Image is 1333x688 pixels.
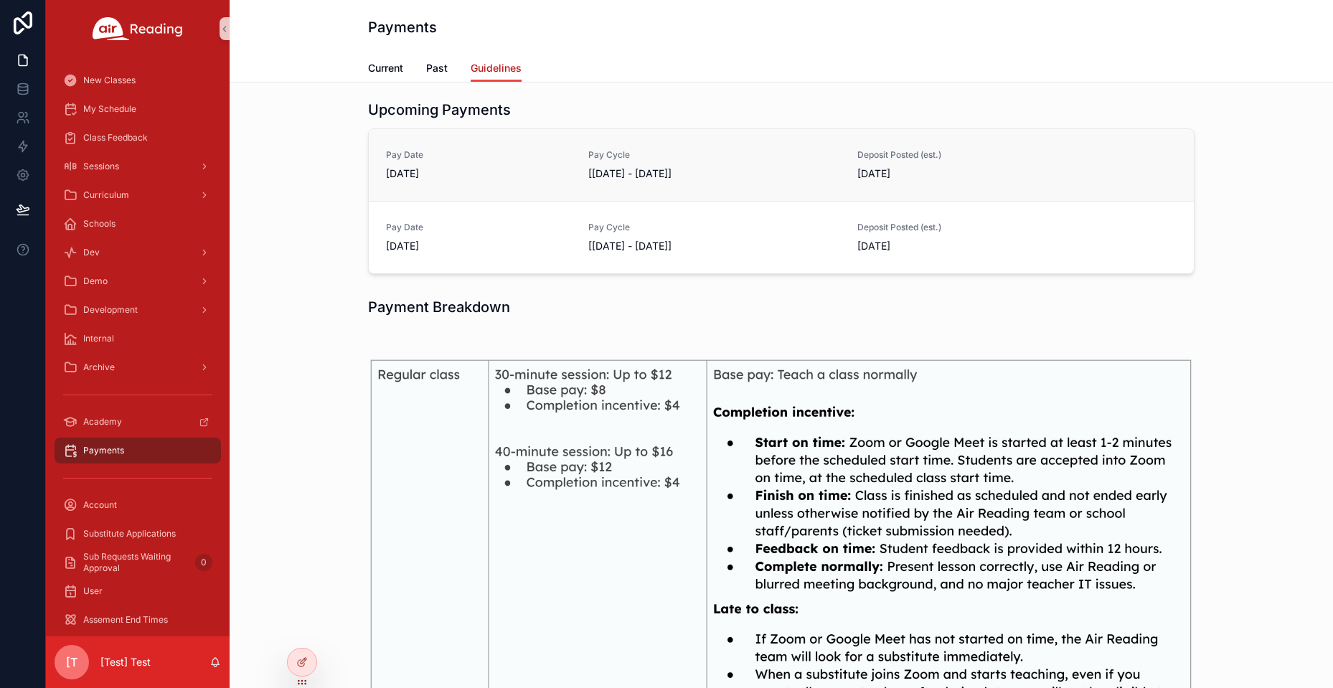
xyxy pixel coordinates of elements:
span: Internal [83,333,114,344]
a: Assement End Times [55,607,221,633]
span: [DATE] [857,166,1042,181]
a: Curriculum [55,182,221,208]
span: Sessions [83,161,119,172]
a: Account [55,492,221,518]
span: Pay Cycle [588,149,840,161]
span: Assement End Times [83,614,168,626]
a: Dev [55,240,221,265]
span: User [83,585,103,597]
span: Deposit Posted (est.) [857,222,1042,233]
span: [DATE] [386,166,571,181]
span: Past [426,61,448,75]
span: Pay Date [386,222,571,233]
span: New Classes [83,75,136,86]
span: [DATE] [857,239,1042,253]
span: Deposit Posted (est.) [857,149,1042,161]
a: Internal [55,326,221,352]
span: Pay Date [386,149,571,161]
span: My Schedule [83,103,136,115]
span: Dev [83,247,100,258]
span: Account [83,499,117,511]
a: Payments [55,438,221,463]
a: Archive [55,354,221,380]
a: Current [368,55,403,84]
span: Curriculum [83,189,129,201]
a: Substitute Applications [55,521,221,547]
span: Payments [83,445,124,456]
span: Pay Cycle [588,222,840,233]
span: Archive [83,362,115,373]
h1: Upcoming Payments [368,100,511,120]
a: Schools [55,211,221,237]
span: [DATE] [386,239,571,253]
a: Development [55,297,221,323]
a: User [55,578,221,604]
span: Sub Requests Waiting Approval [83,551,189,574]
h1: Payment Breakdown [368,297,510,317]
span: Current [368,61,403,75]
a: Demo [55,268,221,294]
p: [Test] Test [100,655,151,669]
div: scrollable content [46,57,230,636]
img: App logo [93,17,183,40]
a: Sessions [55,154,221,179]
span: [[DATE] - [DATE]] [588,239,840,253]
a: Guidelines [471,55,522,83]
span: Schools [83,218,116,230]
span: Guidelines [471,61,522,75]
a: Academy [55,409,221,435]
a: New Classes [55,67,221,93]
a: Class Feedback [55,125,221,151]
a: Past [426,55,448,84]
span: Class Feedback [83,132,148,143]
div: 0 [195,554,212,571]
span: Demo [83,275,108,287]
span: Substitute Applications [83,528,176,539]
a: My Schedule [55,96,221,122]
span: Academy [83,416,122,428]
span: [T [66,654,77,671]
span: [[DATE] - [DATE]] [588,166,840,181]
span: Development [83,304,138,316]
a: Sub Requests Waiting Approval0 [55,550,221,575]
h1: Payments [368,17,437,37]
